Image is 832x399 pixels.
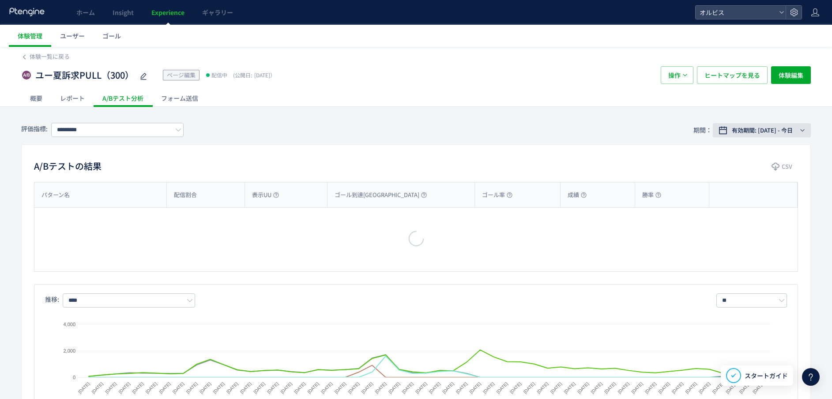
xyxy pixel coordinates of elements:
span: CSV [782,160,792,174]
span: ゴール率 [482,191,512,199]
div: フォーム送信 [152,89,207,107]
span: ホーム [76,8,95,17]
span: ゴール [102,31,121,40]
span: オルビス [697,6,776,19]
span: Experience [151,8,184,17]
h2: A/Bテストの結果 [34,159,102,173]
span: 操作 [668,66,681,84]
span: ユーザー [60,31,85,40]
span: ヒートマップを見る [704,66,760,84]
span: 有効期間: [DATE] - 今日 [732,126,793,135]
span: ページ編集 [167,71,196,79]
span: 体験一覧に戻る [30,52,70,61]
span: 期間： [693,123,712,137]
span: 推移: [45,295,59,304]
button: CSV [767,160,798,174]
div: A/Bテスト分析 [94,89,152,107]
span: 評価指標: [21,124,48,133]
span: 配信中 [211,71,227,80]
span: ギャラリー [202,8,233,17]
span: Insight [113,8,134,17]
div: 概要 [21,89,51,107]
span: [DATE]） [231,71,275,79]
span: 体験管理 [18,31,42,40]
span: 配信割合 [174,191,197,199]
button: 有効期間: [DATE] - 今日 [713,123,811,137]
div: レポート [51,89,94,107]
button: 体験編集 [771,66,811,84]
span: 勝率 [642,191,661,199]
span: スタートガイド [745,371,788,380]
span: 体験編集 [779,66,803,84]
button: ヒートマップを見る [697,66,768,84]
span: (公開日: [233,71,252,79]
span: ユー夏訴求PULL（300） [35,69,134,82]
span: パターン名 [41,191,70,199]
span: ゴール到達[GEOGRAPHIC_DATA] [335,191,427,199]
span: 表示UU [252,191,279,199]
span: 成績 [568,191,587,199]
button: 操作 [661,66,693,84]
